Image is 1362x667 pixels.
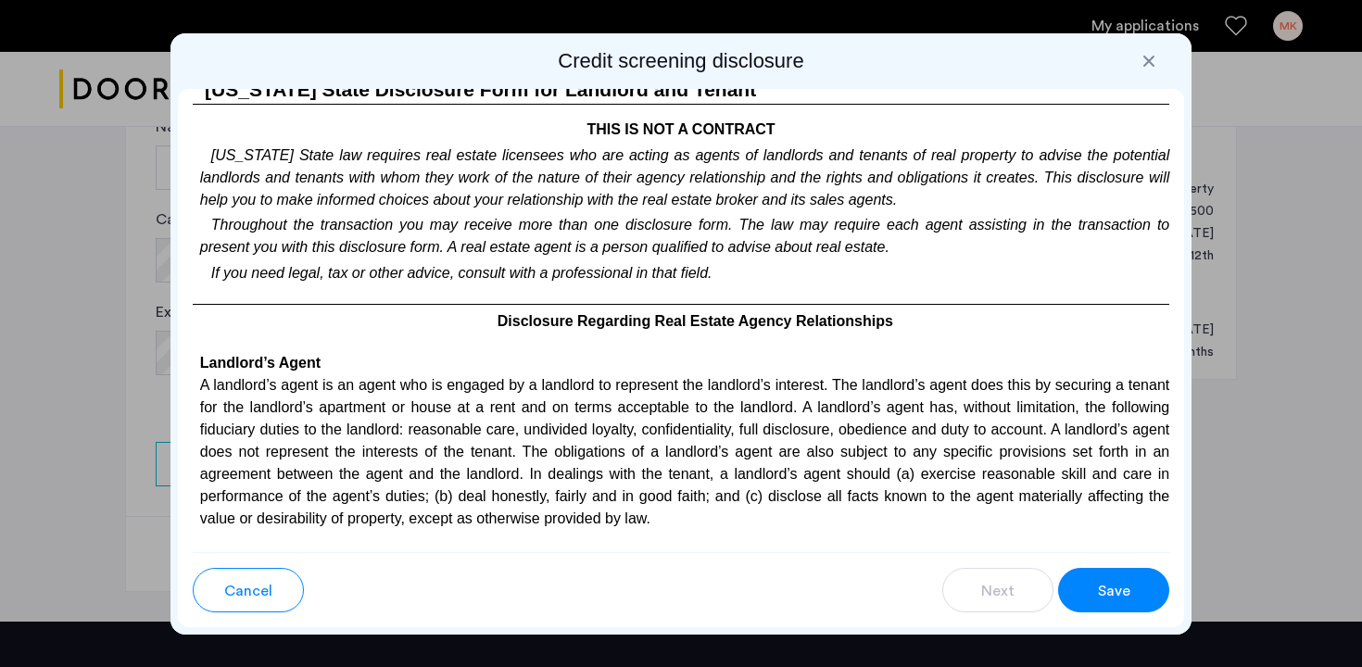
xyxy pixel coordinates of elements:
[193,568,304,612] button: button
[1058,568,1169,612] button: button
[193,105,1170,141] h4: THIS IS NOT A CONTRACT
[224,580,272,602] span: Cancel
[1098,580,1130,602] span: Save
[193,141,1170,211] p: [US_STATE] State law requires real estate licensees who are acting as agents of landlords and ten...
[193,549,1170,572] h4: Tenant’s Agent
[981,580,1015,602] span: Next
[178,48,1185,74] h2: Credit screening disclosure
[193,74,1170,106] h3: [US_STATE] State Disclosure Form for Landlord and Tenant
[193,374,1170,530] p: A landlord’s agent is an agent who is engaged by a landlord to represent the landlord’s interest....
[193,258,1170,284] p: If you need legal, tax or other advice, consult with a professional in that field.
[193,211,1170,258] p: Throughout the transaction you may receive more than one disclosure form. The law may require eac...
[193,304,1170,333] h4: Disclosure Regarding Real Estate Agency Relationships
[942,568,1053,612] button: button
[193,352,1170,374] h4: Landlord’s Agent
